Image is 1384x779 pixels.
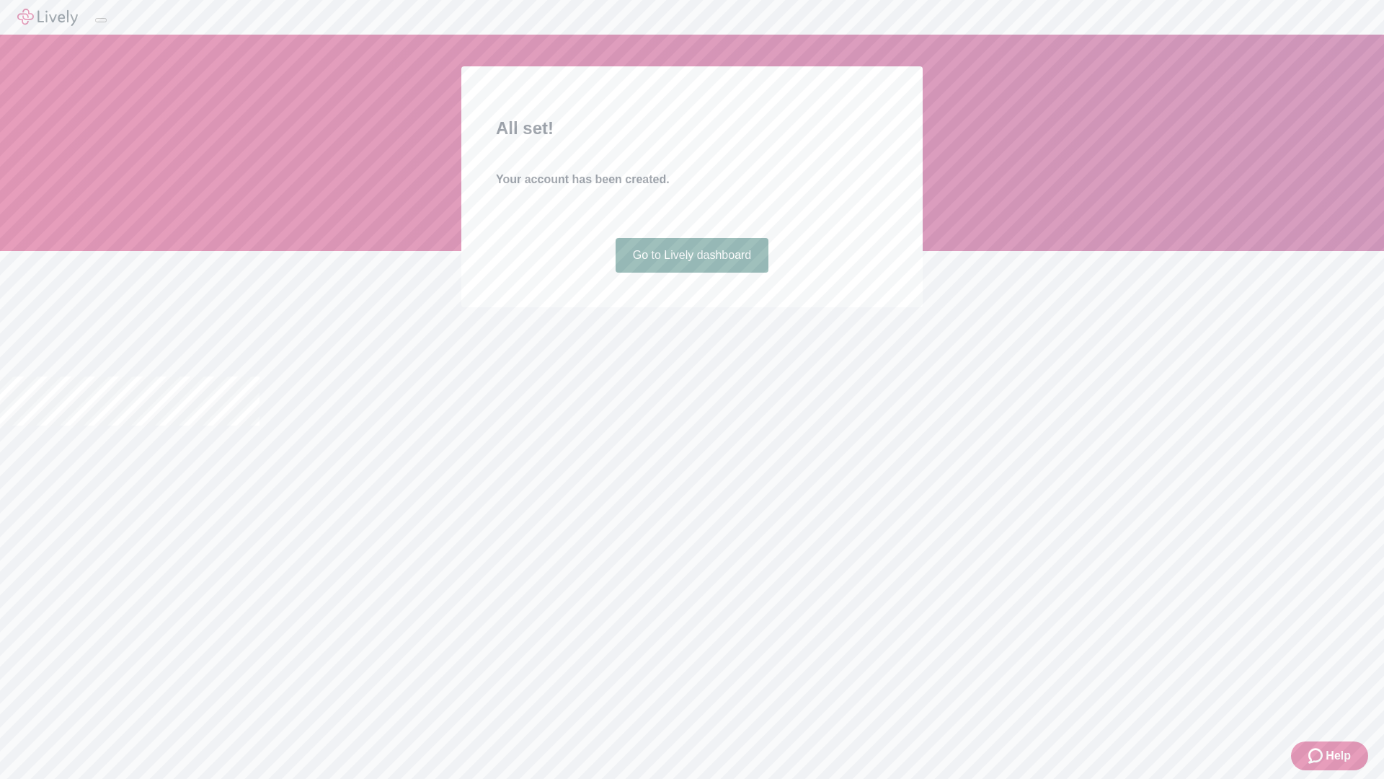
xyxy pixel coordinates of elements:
[1308,747,1326,765] svg: Zendesk support icon
[496,171,888,188] h4: Your account has been created.
[1291,741,1368,770] button: Zendesk support iconHelp
[616,238,769,273] a: Go to Lively dashboard
[95,18,107,22] button: Log out
[496,115,888,141] h2: All set!
[17,9,78,26] img: Lively
[1326,747,1351,765] span: Help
